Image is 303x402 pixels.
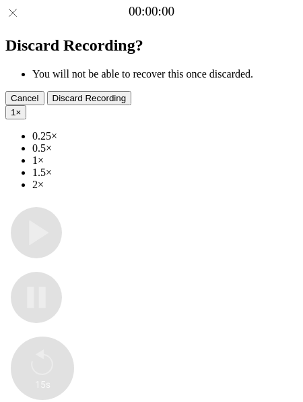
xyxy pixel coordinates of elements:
[11,107,15,117] span: 1
[32,142,298,154] li: 0.5×
[32,68,298,80] li: You will not be able to recover this once discarded.
[47,91,132,105] button: Discard Recording
[32,130,298,142] li: 0.25×
[5,91,44,105] button: Cancel
[32,167,298,179] li: 1.5×
[5,36,298,55] h2: Discard Recording?
[32,179,298,191] li: 2×
[129,4,174,19] a: 00:00:00
[32,154,298,167] li: 1×
[5,105,26,119] button: 1×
